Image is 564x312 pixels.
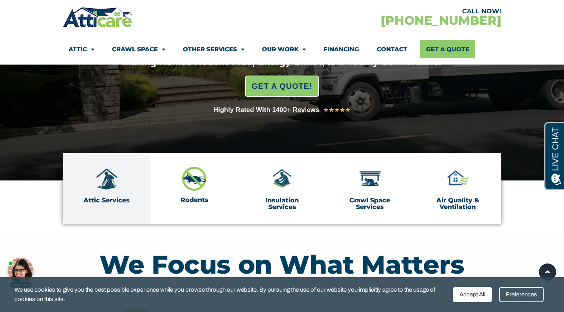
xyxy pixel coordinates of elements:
i: ★ [345,105,351,115]
a: Other Services [183,40,244,58]
a: Get A Quote [420,40,475,58]
i: ★ [323,105,329,115]
a: Our Work [262,40,306,58]
a: Crawl Space Services [349,197,390,211]
h2: We Focus on What Matters [67,252,497,277]
a: Attic Services [83,197,130,204]
i: ★ [329,105,334,115]
div: 5/5 [323,105,351,115]
a: Contact [377,40,407,58]
span: GET A QUOTE! [252,78,313,94]
a: Insulation Services [266,197,299,211]
a: Air Quality & Ventilation [436,197,479,211]
span: Opens a chat window [19,6,63,16]
div: CALL NOW! [282,8,501,14]
div: Accept All [453,287,492,302]
span: We use cookies to give you the best possible experience while you browse through our website. By ... [14,285,447,304]
div: Preferences [499,287,544,302]
i: ★ [340,105,345,115]
iframe: Chat Invitation [4,242,47,289]
a: Attic [69,40,94,58]
a: Financing [324,40,359,58]
div: Highly Rated With 1400+ Reviews [213,105,320,115]
a: GET A QUOTE! [245,76,319,97]
i: ★ [334,105,340,115]
a: Rodents [181,196,208,204]
nav: Menu [69,40,495,58]
a: Crawl Space [112,40,165,58]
